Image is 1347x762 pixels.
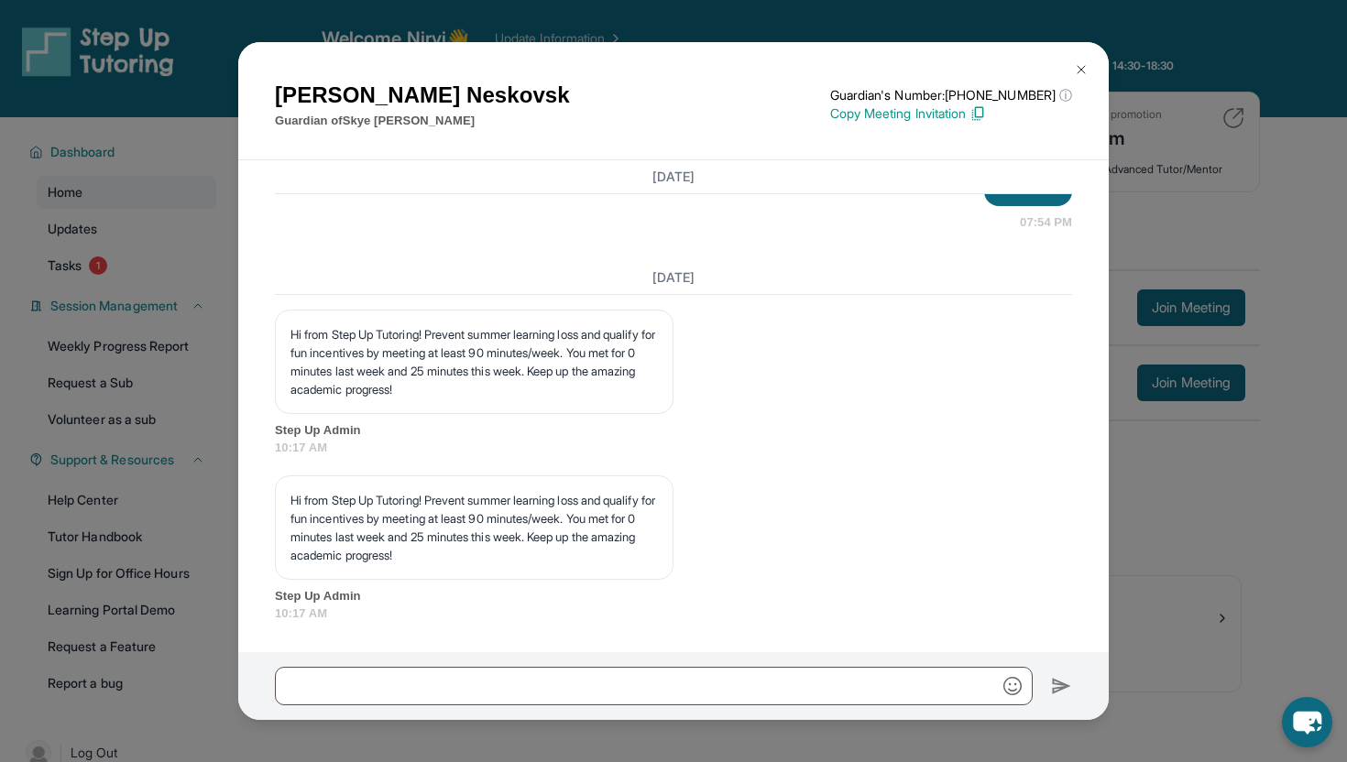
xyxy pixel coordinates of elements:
[275,112,570,130] p: Guardian of Skye [PERSON_NAME]
[275,79,570,112] h1: [PERSON_NAME] Neskovsk
[830,104,1072,123] p: Copy Meeting Invitation
[1074,62,1089,77] img: Close Icon
[290,325,658,398] p: Hi from Step Up Tutoring! Prevent summer learning loss and qualify for fun incentives by meeting ...
[1059,86,1072,104] span: ⓘ
[275,421,1072,440] span: Step Up Admin
[275,604,1072,623] span: 10:17 AM
[1282,697,1332,747] button: chat-button
[275,268,1072,287] h3: [DATE]
[969,105,986,122] img: Copy Icon
[275,587,1072,605] span: Step Up Admin
[830,86,1072,104] p: Guardian's Number: [PHONE_NUMBER]
[275,168,1072,186] h3: [DATE]
[1020,213,1072,232] span: 07:54 PM
[290,491,658,564] p: Hi from Step Up Tutoring! Prevent summer learning loss and qualify for fun incentives by meeting ...
[1003,677,1022,695] img: Emoji
[1051,675,1072,697] img: Send icon
[275,439,1072,457] span: 10:17 AM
